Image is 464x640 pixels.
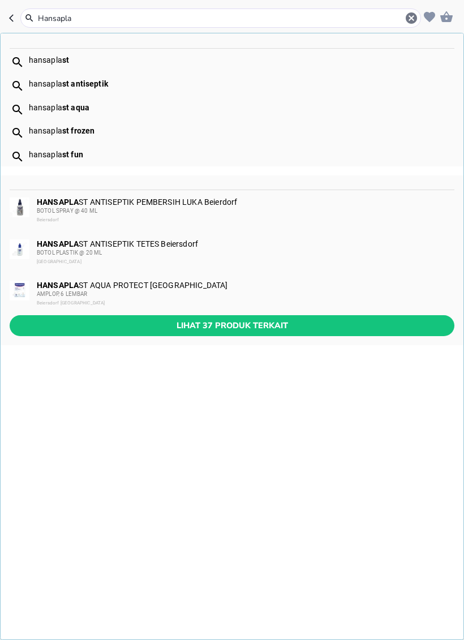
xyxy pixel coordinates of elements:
[37,208,97,214] span: BOTOL SPRAY @ 40 ML
[37,291,88,297] span: AMPLOP, 6 LEMBAR
[37,281,79,290] b: HANSAPLA
[37,300,105,306] span: Beiersdorf [GEOGRAPHIC_DATA]
[19,319,445,333] span: Lihat 37 produk terkait
[37,217,59,222] span: Beiersdorf
[37,259,81,264] span: [GEOGRAPHIC_DATA]
[37,250,102,256] span: BOTOL PLASTIK @ 20 ML
[10,315,454,336] button: Lihat 37 produk terkait
[29,103,454,112] div: hansapla
[29,79,454,88] div: hansapla
[62,55,69,65] b: st
[37,239,79,248] b: HANSAPLA
[37,281,453,308] div: ST AQUA PROTECT [GEOGRAPHIC_DATA]
[37,239,453,267] div: ST ANTISEPTIK TETES Beiersdorf
[37,197,453,225] div: ST ANTISEPTIK PEMBERSIH LUKA Beierdorf
[29,150,454,159] div: hansapla
[62,150,83,159] b: st fun
[37,12,405,24] input: Cari 4000+ produk di sini
[37,197,79,207] b: HANSAPLA
[29,126,454,135] div: hansapla
[62,103,89,112] b: st aqua
[62,126,94,135] b: st frozen
[62,79,108,88] b: st antiseptik
[29,55,454,65] div: hansapla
